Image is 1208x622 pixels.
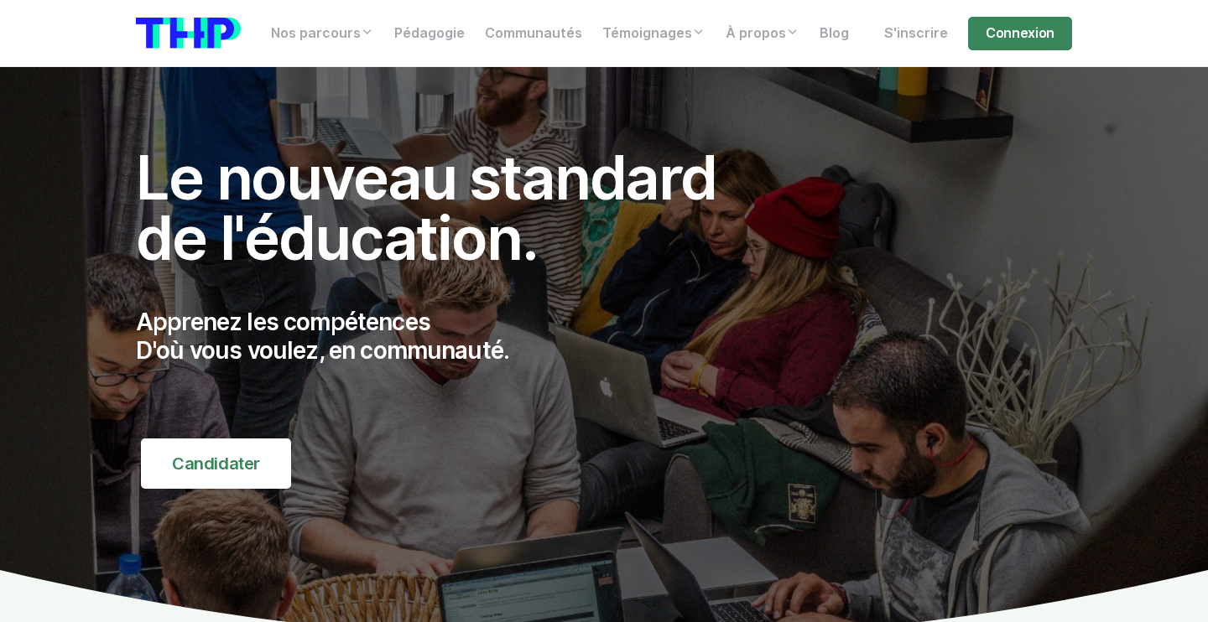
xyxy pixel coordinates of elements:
a: Candidater [141,438,291,489]
a: À propos [716,17,810,50]
p: Apprenez les compétences D'où vous voulez, en communauté. [136,308,753,365]
h1: Le nouveau standard de l'éducation. [136,148,753,268]
a: Pédagogie [384,17,475,50]
a: Nos parcours [261,17,384,50]
a: Témoignages [592,17,716,50]
a: Communautés [475,17,592,50]
img: logo [136,18,241,49]
a: Blog [810,17,859,50]
a: Connexion [968,17,1072,50]
a: S'inscrire [874,17,958,50]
